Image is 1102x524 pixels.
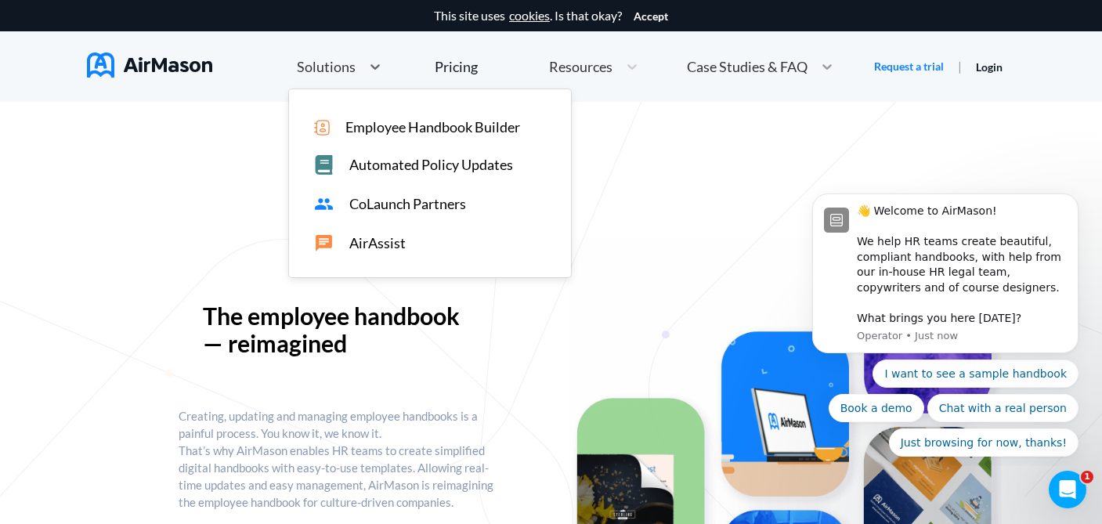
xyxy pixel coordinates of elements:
[345,119,520,136] span: Employee Handbook Builder
[509,9,550,23] a: cookies
[976,60,1003,74] a: Login
[874,59,944,74] a: Request a trial
[1049,471,1086,508] iframe: Intercom live chat
[435,52,478,81] a: Pricing
[349,196,466,212] span: CoLaunch Partners
[314,120,330,136] img: icon
[179,407,501,511] p: Creating, updating and managing employee handbooks is a painful process. You know it, we know it....
[203,302,477,357] p: The employee handbook — reimagined
[435,60,478,74] div: Pricing
[687,60,808,74] span: Case Studies & FAQ
[958,59,962,74] span: |
[634,10,668,23] button: Accept cookies
[549,60,612,74] span: Resources
[349,235,406,251] span: AirAssist
[1081,471,1093,483] span: 1
[297,60,356,74] span: Solutions
[789,179,1102,466] iframe: Intercom notifications message
[349,157,513,173] span: Automated Policy Updates
[87,52,212,78] img: AirMason Logo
